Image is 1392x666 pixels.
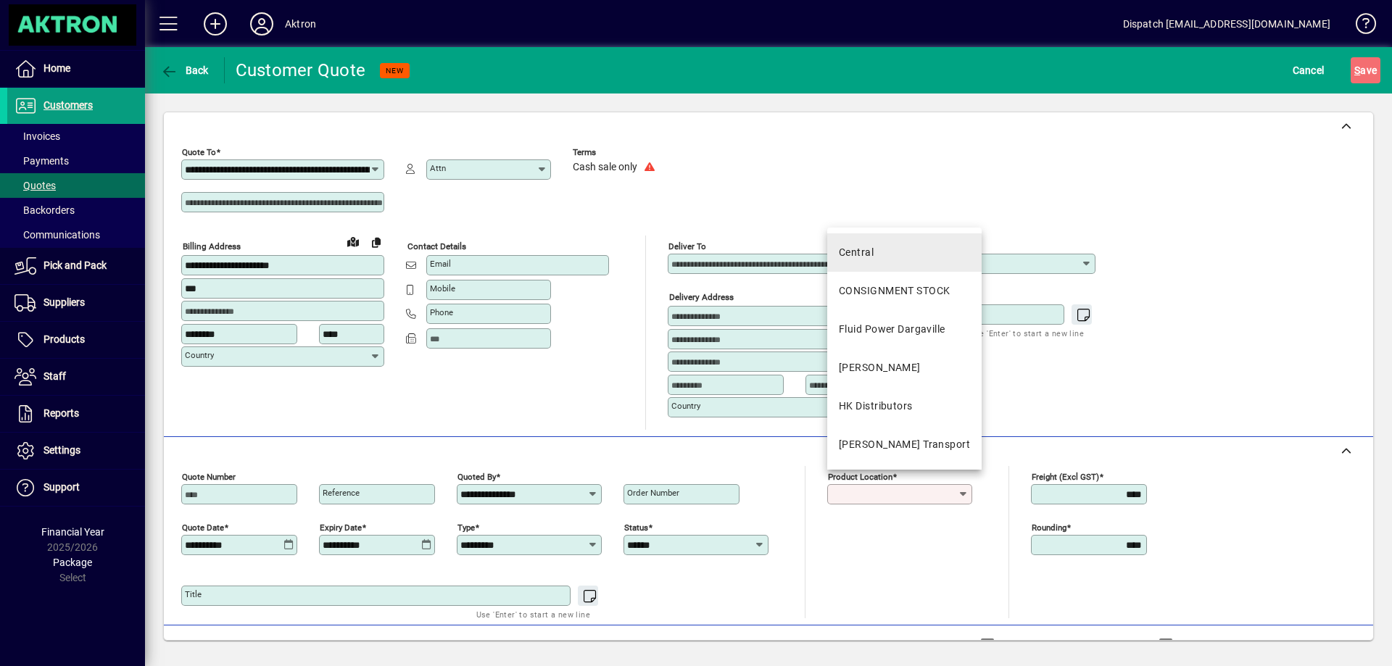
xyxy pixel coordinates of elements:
[7,222,145,247] a: Communications
[573,162,637,173] span: Cash sale only
[7,173,145,198] a: Quotes
[323,488,360,498] mat-label: Reference
[43,99,93,111] span: Customers
[668,241,706,251] mat-label: Deliver To
[43,444,80,456] span: Settings
[182,147,216,157] mat-label: Quote To
[43,370,66,382] span: Staff
[14,130,60,142] span: Invoices
[43,481,80,493] span: Support
[827,272,982,310] mat-option: CONSIGNMENT STOCK
[236,59,366,82] div: Customer Quote
[430,163,446,173] mat-label: Attn
[365,230,388,254] button: Copy to Delivery address
[192,11,239,37] button: Add
[430,307,453,317] mat-label: Phone
[1293,59,1325,82] span: Cancel
[828,471,892,481] mat-label: Product location
[182,471,236,481] mat-label: Quote number
[627,488,679,498] mat-label: Order number
[14,155,69,167] span: Payments
[1032,471,1099,481] mat-label: Freight (excl GST)
[839,322,945,337] div: Fluid Power Dargaville
[970,325,1084,341] mat-hint: Use 'Enter' to start a new line
[827,387,982,425] mat-option: HK Distributors
[1354,59,1377,82] span: ave
[53,557,92,568] span: Package
[7,248,145,284] a: Pick and Pack
[1267,632,1341,658] button: Product
[827,349,982,387] mat-option: HAMILTON
[7,124,145,149] a: Invoices
[43,407,79,419] span: Reports
[182,522,224,532] mat-label: Quote date
[41,526,104,538] span: Financial Year
[430,259,451,269] mat-label: Email
[7,322,145,358] a: Products
[869,632,955,658] button: Product History
[185,589,202,599] mat-label: Title
[7,198,145,222] a: Backorders
[43,259,107,271] span: Pick and Pack
[1289,57,1328,83] button: Cancel
[573,148,660,157] span: Terms
[827,233,982,272] mat-option: Central
[157,57,212,83] button: Back
[430,283,455,294] mat-label: Mobile
[476,606,590,623] mat-hint: Use 'Enter' to start a new line
[185,350,214,360] mat-label: Country
[875,633,949,657] span: Product History
[7,149,145,173] a: Payments
[1275,633,1333,657] span: Product
[624,522,648,532] mat-label: Status
[457,471,496,481] mat-label: Quoted by
[7,359,145,395] a: Staff
[43,333,85,345] span: Products
[7,396,145,432] a: Reports
[839,360,921,375] div: [PERSON_NAME]
[827,310,982,349] mat-option: Fluid Power Dargaville
[839,245,874,260] div: Central
[145,57,225,83] app-page-header-button: Back
[43,62,70,74] span: Home
[7,285,145,321] a: Suppliers
[839,437,970,452] div: [PERSON_NAME] Transport
[1176,638,1260,652] label: Show Cost/Profit
[14,204,75,216] span: Backorders
[7,51,145,87] a: Home
[839,399,913,414] div: HK Distributors
[1123,12,1330,36] div: Dispatch [EMAIL_ADDRESS][DOMAIN_NAME]
[1032,522,1066,532] mat-label: Rounding
[1351,57,1380,83] button: Save
[14,229,100,241] span: Communications
[7,433,145,469] a: Settings
[457,522,475,532] mat-label: Type
[43,296,85,308] span: Suppliers
[386,66,404,75] span: NEW
[7,470,145,506] a: Support
[160,64,209,76] span: Back
[239,11,285,37] button: Profile
[341,230,365,253] a: View on map
[1354,64,1360,76] span: S
[285,12,316,36] div: Aktron
[827,425,982,464] mat-option: T. Croft Transport
[671,401,700,411] mat-label: Country
[1345,3,1374,50] a: Knowledge Base
[320,522,362,532] mat-label: Expiry date
[14,180,56,191] span: Quotes
[839,283,950,299] div: CONSIGNMENT STOCK
[998,638,1133,652] label: Show Line Volumes/Weights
